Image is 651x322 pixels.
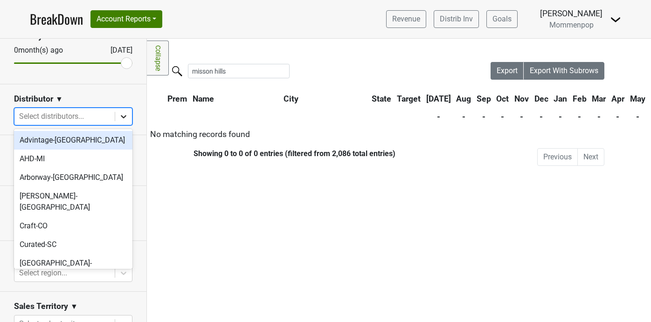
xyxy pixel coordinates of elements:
th: Sep: activate to sort column ascending [474,90,493,107]
span: ▼ [55,94,63,105]
th: City: activate to sort column ascending [281,90,358,107]
div: [PERSON_NAME] [540,7,603,20]
div: [GEOGRAPHIC_DATA]-[GEOGRAPHIC_DATA] [14,254,132,284]
th: Apr: activate to sort column ascending [609,90,627,107]
th: - [424,108,453,125]
h3: Distributor [14,94,53,104]
img: Dropdown Menu [610,14,621,25]
th: Aug: activate to sort column ascending [454,90,473,107]
th: Prem: activate to sort column ascending [165,90,189,107]
button: Export [491,62,524,80]
a: Distrib Inv [434,10,479,28]
th: State: activate to sort column ascending [370,90,394,107]
th: Jul: activate to sort column ascending [424,90,453,107]
th: - [494,108,512,125]
span: Mommenpop [549,21,594,29]
button: Account Reports [90,10,162,28]
a: BreakDown [30,9,83,29]
span: Export With Subrows [530,66,598,75]
div: [PERSON_NAME]-[GEOGRAPHIC_DATA] [14,187,132,217]
th: Target: activate to sort column ascending [395,90,423,107]
div: AHD-MI [14,150,132,168]
th: Oct: activate to sort column ascending [494,90,512,107]
span: Target [397,94,421,103]
th: - [590,108,609,125]
th: Mar: activate to sort column ascending [590,90,609,107]
th: Jan: activate to sort column ascending [551,90,569,107]
th: - [454,108,473,125]
div: [DATE] [102,45,132,56]
th: Nov: activate to sort column ascending [512,90,531,107]
th: Feb: activate to sort column ascending [570,90,589,107]
div: 0 month(s) ago [14,45,88,56]
a: Goals [486,10,518,28]
div: Arborway-[GEOGRAPHIC_DATA] [14,168,132,187]
th: &nbsp;: activate to sort column ascending [148,90,164,107]
th: - [551,108,569,125]
th: - [474,108,493,125]
div: Showing 0 to 0 of 0 entries (filtered from 2,086 total entries) [147,149,395,158]
span: Name [193,94,214,103]
span: ▼ [70,301,78,312]
th: - [512,108,531,125]
a: Collapse [147,41,169,75]
th: May: activate to sort column ascending [628,90,648,107]
th: - [570,108,589,125]
a: Revenue [386,10,426,28]
th: - [609,108,627,125]
span: Export [497,66,518,75]
h3: Sales Territory [14,301,68,311]
th: Dec: activate to sort column ascending [532,90,551,107]
div: Advintage-[GEOGRAPHIC_DATA] [14,131,132,150]
span: Prem [167,94,187,103]
th: - [532,108,551,125]
div: Craft-CO [14,217,132,235]
th: - [628,108,648,125]
th: Name: activate to sort column ascending [190,90,280,107]
button: Export With Subrows [524,62,604,80]
div: Curated-SC [14,235,132,254]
